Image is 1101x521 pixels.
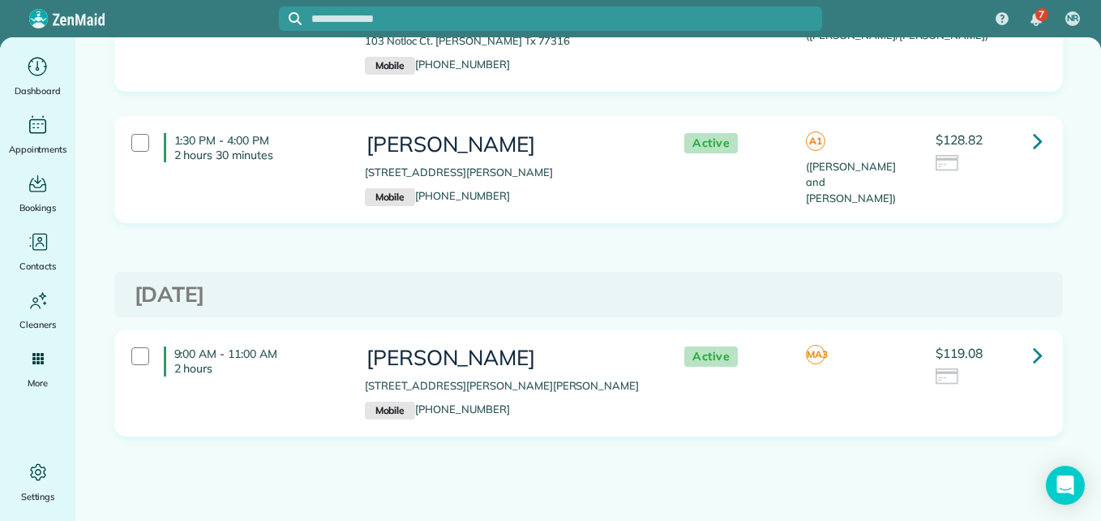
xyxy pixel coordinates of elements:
[19,316,56,333] span: Cleaners
[365,378,652,394] p: [STREET_ADDRESS][PERSON_NAME][PERSON_NAME]
[936,368,960,386] img: icon_credit_card_neutral-3d9a980bd25ce6dbb0f2033d7200983694762465c175678fcbc2d8f4bc43548e.png
[164,133,341,162] h4: 1:30 PM - 4:00 PM
[684,347,738,367] span: Active
[1067,12,1079,25] span: NR
[28,375,48,391] span: More
[6,112,69,157] a: Appointments
[1039,8,1044,21] span: 7
[19,200,57,216] span: Bookings
[164,347,341,376] h4: 9:00 AM - 11:00 AM
[289,12,302,25] svg: Focus search
[6,54,69,99] a: Dashboard
[365,402,415,420] small: Mobile
[6,459,69,505] a: Settings
[365,133,652,157] h3: [PERSON_NAME]
[365,188,415,206] small: Mobile
[365,57,415,75] small: Mobile
[936,155,960,173] img: icon_credit_card_neutral-3d9a980bd25ce6dbb0f2033d7200983694762465c175678fcbc2d8f4bc43548e.png
[21,489,55,505] span: Settings
[365,33,652,50] p: 103 Notloc Ct. [PERSON_NAME] Tx 77316
[806,131,825,151] span: A1
[174,361,341,376] p: 2 hours
[365,189,510,202] a: Mobile[PHONE_NUMBER]
[365,58,510,71] a: Mobile[PHONE_NUMBER]
[174,148,341,162] p: 2 hours 30 minutes
[9,141,67,157] span: Appointments
[279,12,302,25] button: Focus search
[936,345,983,361] span: $119.08
[135,283,1043,307] h3: [DATE]
[19,258,56,274] span: Contacts
[684,133,738,153] span: Active
[6,229,69,274] a: Contacts
[15,83,61,99] span: Dashboard
[806,160,895,205] span: ([PERSON_NAME] and [PERSON_NAME])
[1019,2,1053,37] div: 7 unread notifications
[365,403,510,416] a: Mobile[PHONE_NUMBER]
[365,165,652,181] p: [STREET_ADDRESS][PERSON_NAME]
[1046,466,1085,505] div: Open Intercom Messenger
[6,287,69,333] a: Cleaners
[806,345,825,364] span: MA3
[365,347,652,370] h3: [PERSON_NAME]
[936,131,983,148] span: $128.82
[6,170,69,216] a: Bookings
